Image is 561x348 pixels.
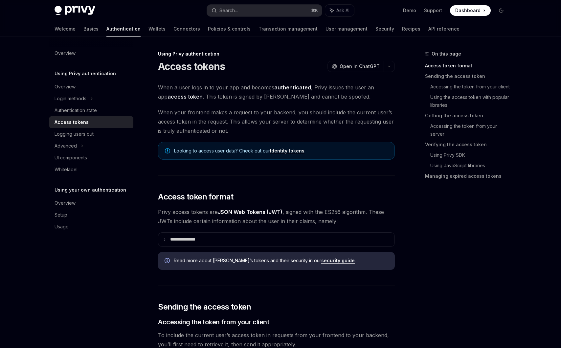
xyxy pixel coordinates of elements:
a: User management [325,21,368,37]
div: Authentication state [55,106,97,114]
a: Access token format [425,60,512,71]
a: Using JavaScript libraries [430,160,512,171]
a: Managing expired access tokens [425,171,512,181]
span: Access token format [158,192,234,202]
span: Privy access tokens are , signed with the ES256 algorithm. These JWTs include certain information... [158,207,395,226]
span: Dashboard [455,7,481,14]
a: security guide [321,258,355,264]
a: Authentication [106,21,141,37]
span: When your frontend makes a request to your backend, you should include the current user’s access ... [158,108,395,135]
a: Logging users out [49,128,133,140]
a: Transaction management [258,21,318,37]
h1: Access tokens [158,60,225,72]
a: Whitelabel [49,164,133,175]
a: Verifying the access token [425,139,512,150]
strong: authenticated [274,84,311,91]
a: Authentication state [49,104,133,116]
svg: Note [165,148,170,153]
a: Recipes [402,21,420,37]
a: Using Privy SDK [430,150,512,160]
a: UI components [49,152,133,164]
a: Access tokens [49,116,133,128]
a: Using the access token with popular libraries [430,92,512,110]
div: Login methods [55,95,86,103]
a: Support [424,7,442,14]
a: Demo [403,7,416,14]
div: Access tokens [55,118,89,126]
span: ⌘ K [311,8,318,13]
a: Overview [49,81,133,93]
span: When a user logs in to your app and becomes , Privy issues the user an app . This token is signed... [158,83,395,101]
a: Overview [49,197,133,209]
a: Security [375,21,394,37]
a: Connectors [173,21,200,37]
div: Usage [55,223,69,231]
h5: Using your own authentication [55,186,126,194]
div: Overview [55,83,76,91]
div: Search... [219,7,238,14]
a: Getting the access token [425,110,512,121]
a: Accessing the token from your client [430,81,512,92]
button: Ask AI [325,5,354,16]
span: Sending the access token [158,302,251,312]
a: API reference [428,21,460,37]
a: Identity tokens [270,148,304,154]
span: Looking to access user data? Check out our . [174,148,388,154]
a: Sending the access token [425,71,512,81]
img: dark logo [55,6,95,15]
a: Setup [49,209,133,221]
span: Accessing the token from your client [158,317,269,327]
div: Overview [55,199,76,207]
button: Toggle dark mode [496,5,506,16]
button: Open in ChatGPT [327,61,384,72]
div: Using Privy authentication [158,51,395,57]
a: Usage [49,221,133,233]
a: Policies & controls [208,21,251,37]
a: Dashboard [450,5,491,16]
button: Search...⌘K [207,5,322,16]
div: Overview [55,49,76,57]
h5: Using Privy authentication [55,70,116,78]
a: Welcome [55,21,76,37]
div: Setup [55,211,67,219]
a: Overview [49,47,133,59]
a: Basics [83,21,99,37]
span: Open in ChatGPT [340,63,380,70]
span: On this page [432,50,461,58]
svg: Info [165,258,171,265]
span: Ask AI [336,7,349,14]
a: Wallets [148,21,166,37]
div: Whitelabel [55,166,78,174]
div: Advanced [55,142,77,150]
a: Accessing the token from your server [430,121,512,139]
a: JSON Web Tokens (JWT) [218,209,282,216]
div: Logging users out [55,130,94,138]
span: Read more about [PERSON_NAME]’s tokens and their security in our . [174,257,388,264]
div: UI components [55,154,87,162]
strong: access token [168,93,203,100]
